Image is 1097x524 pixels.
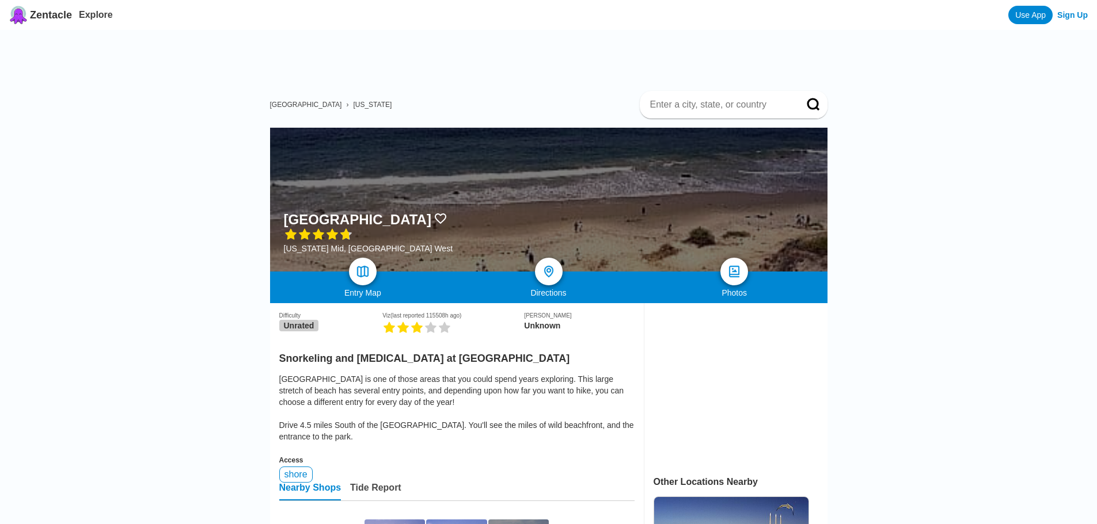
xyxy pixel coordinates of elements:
div: [GEOGRAPHIC_DATA] is one of those areas that you could spend years exploring. This large stretch ... [279,373,635,442]
div: Access [279,456,635,464]
span: › [346,101,348,109]
input: Enter a city, state, or country [649,99,791,110]
img: Zentacle logo [9,6,28,24]
div: Viz (last reported 115508h ago) [382,312,524,319]
a: photos [720,258,748,285]
h1: [GEOGRAPHIC_DATA] [284,212,431,228]
a: Use App [1008,6,1053,24]
div: shore [279,466,313,483]
div: Tide Report [350,483,401,500]
img: photos [727,265,741,278]
div: [PERSON_NAME] [524,312,634,319]
img: map [356,265,370,278]
img: directions [542,265,556,278]
h2: Snorkeling and [MEDICAL_DATA] at [GEOGRAPHIC_DATA] [279,346,635,365]
iframe: Advertisement [654,312,808,456]
a: Sign Up [1057,10,1088,20]
div: Difficulty [279,312,383,319]
a: Explore [79,10,113,20]
div: [US_STATE] Mid, [GEOGRAPHIC_DATA] West [284,244,453,253]
a: [US_STATE] [353,101,392,109]
div: Directions [455,288,642,297]
a: [GEOGRAPHIC_DATA] [270,101,342,109]
iframe: Advertisement [279,30,828,82]
a: map [349,258,377,285]
div: Photos [642,288,828,297]
span: Zentacle [30,9,72,21]
div: Unknown [524,321,634,330]
div: Other Locations Nearby [654,477,828,487]
span: Unrated [279,320,319,331]
div: Entry Map [270,288,456,297]
a: Zentacle logoZentacle [9,6,72,24]
div: Nearby Shops [279,483,341,500]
